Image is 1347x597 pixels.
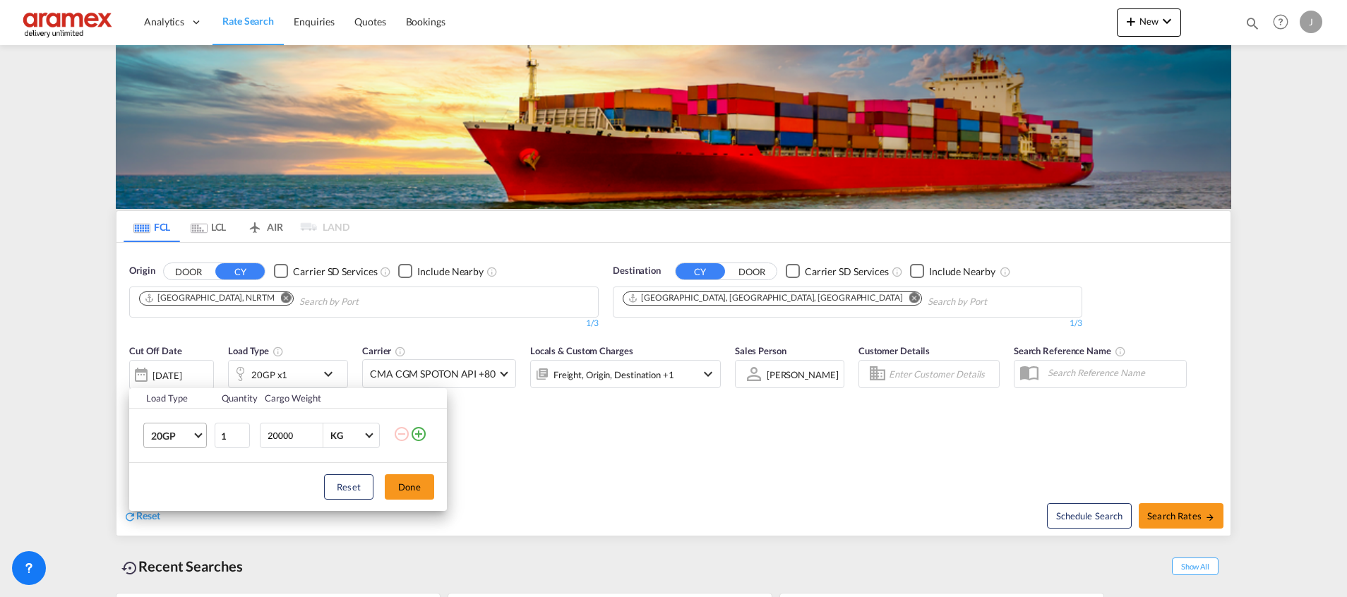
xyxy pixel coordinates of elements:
button: Reset [324,474,373,500]
button: Done [385,474,434,500]
input: Enter Weight [266,423,323,447]
div: KG [330,430,343,441]
div: Cargo Weight [265,392,385,404]
input: Qty [215,423,250,448]
md-icon: icon-minus-circle-outline [393,426,410,442]
md-icon: icon-plus-circle-outline [410,426,427,442]
span: 20GP [151,429,192,443]
th: Quantity [213,388,257,409]
md-select: Choose: 20GP [143,423,207,448]
th: Load Type [129,388,213,409]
